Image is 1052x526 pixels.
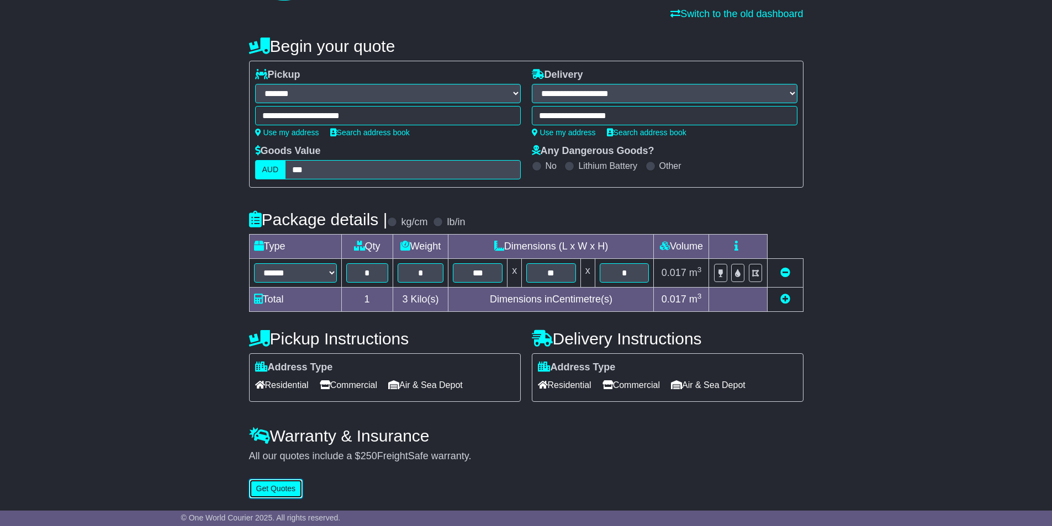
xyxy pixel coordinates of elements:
[532,330,803,348] h4: Delivery Instructions
[361,450,377,461] span: 250
[780,294,790,305] a: Add new item
[320,376,377,394] span: Commercial
[249,427,803,445] h4: Warranty & Insurance
[697,292,702,300] sup: 3
[249,37,803,55] h4: Begin your quote
[780,267,790,278] a: Remove this item
[546,161,557,171] label: No
[532,145,654,157] label: Any Dangerous Goods?
[508,259,522,288] td: x
[607,128,686,137] a: Search address book
[447,216,465,229] label: lb/in
[654,235,709,259] td: Volume
[249,330,521,348] h4: Pickup Instructions
[538,376,591,394] span: Residential
[181,513,341,522] span: © One World Courier 2025. All rights reserved.
[255,69,300,81] label: Pickup
[689,267,702,278] span: m
[255,376,309,394] span: Residential
[580,259,595,288] td: x
[341,235,393,259] td: Qty
[671,376,746,394] span: Air & Sea Depot
[532,128,596,137] a: Use my address
[388,376,463,394] span: Air & Sea Depot
[697,265,702,274] sup: 3
[402,294,408,305] span: 3
[330,128,410,137] a: Search address book
[341,288,393,312] td: 1
[532,69,583,81] label: Delivery
[393,235,448,259] td: Weight
[255,362,333,374] label: Address Type
[249,210,388,229] h4: Package details |
[249,450,803,463] div: All our quotes include a $ FreightSafe warranty.
[689,294,702,305] span: m
[255,145,321,157] label: Goods Value
[659,161,681,171] label: Other
[401,216,427,229] label: kg/cm
[448,288,654,312] td: Dimensions in Centimetre(s)
[670,8,803,19] a: Switch to the old dashboard
[249,288,341,312] td: Total
[249,479,303,498] button: Get Quotes
[393,288,448,312] td: Kilo(s)
[662,267,686,278] span: 0.017
[602,376,660,394] span: Commercial
[538,362,616,374] label: Address Type
[578,161,637,171] label: Lithium Battery
[255,160,286,179] label: AUD
[448,235,654,259] td: Dimensions (L x W x H)
[662,294,686,305] span: 0.017
[249,235,341,259] td: Type
[255,128,319,137] a: Use my address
